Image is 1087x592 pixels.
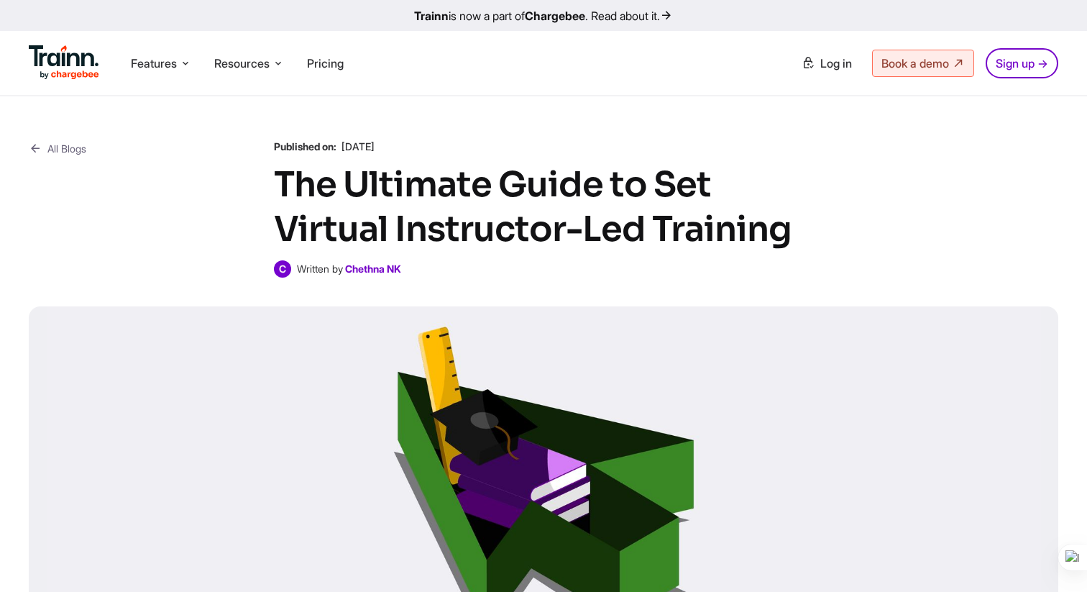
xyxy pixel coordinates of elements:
span: Written by [297,263,343,275]
b: Trainn [414,9,449,23]
b: Published on: [274,140,336,152]
a: Sign up → [986,48,1058,78]
span: Resources [214,55,270,71]
iframe: Chat Widget [1015,523,1087,592]
span: Book a demo [881,56,949,70]
a: Book a demo [872,50,974,77]
a: Pricing [307,56,344,70]
span: C [274,260,291,278]
span: [DATE] [341,140,375,152]
b: Chargebee [525,9,585,23]
span: Log in [820,56,852,70]
span: Features [131,55,177,71]
a: Log in [793,50,861,76]
h1: The Ultimate Guide to Set Virtual Instructor-Led Training [274,163,813,252]
a: Chethna NK [345,263,401,275]
img: Trainn Logo [29,45,99,80]
a: All Blogs [29,140,86,158]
